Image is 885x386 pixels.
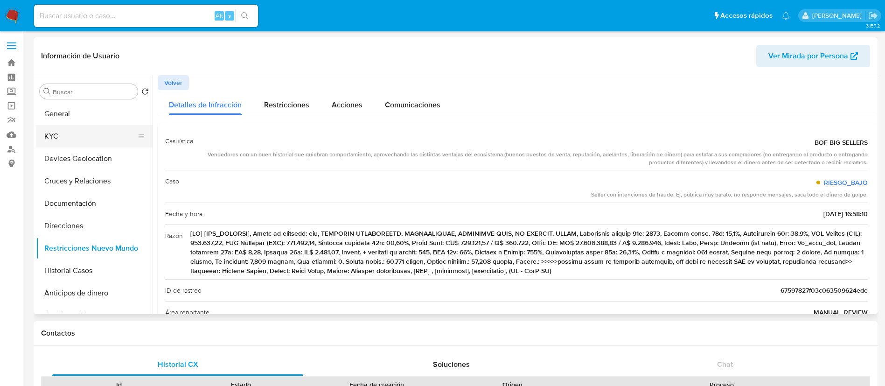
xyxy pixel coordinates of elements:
button: Cruces y Relaciones [36,170,153,192]
a: Salir [868,11,878,21]
span: Chat [717,359,733,370]
a: Notificaciones [782,12,790,20]
p: alicia.aldreteperez@mercadolibre.com.mx [812,11,865,20]
button: Direcciones [36,215,153,237]
button: Historial Casos [36,260,153,282]
span: Soluciones [433,359,470,370]
span: Accesos rápidos [720,11,773,21]
button: Archivos adjuntos [36,304,153,327]
input: Buscar usuario o caso... [34,10,258,22]
button: search-icon [235,9,254,22]
button: Restricciones Nuevo Mundo [36,237,153,260]
span: s [228,11,231,20]
button: General [36,103,153,125]
button: Ver Mirada por Persona [756,45,870,67]
h1: Información de Usuario [41,51,119,61]
h1: Contactos [41,329,870,338]
span: Ver Mirada por Persona [768,45,848,67]
button: KYC [36,125,145,147]
button: Devices Geolocation [36,147,153,170]
button: Buscar [43,88,51,95]
button: Anticipos de dinero [36,282,153,304]
span: Alt [216,11,223,20]
span: Historial CX [158,359,198,370]
button: Volver al orden por defecto [141,88,149,98]
input: Buscar [53,88,134,96]
button: Documentación [36,192,153,215]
